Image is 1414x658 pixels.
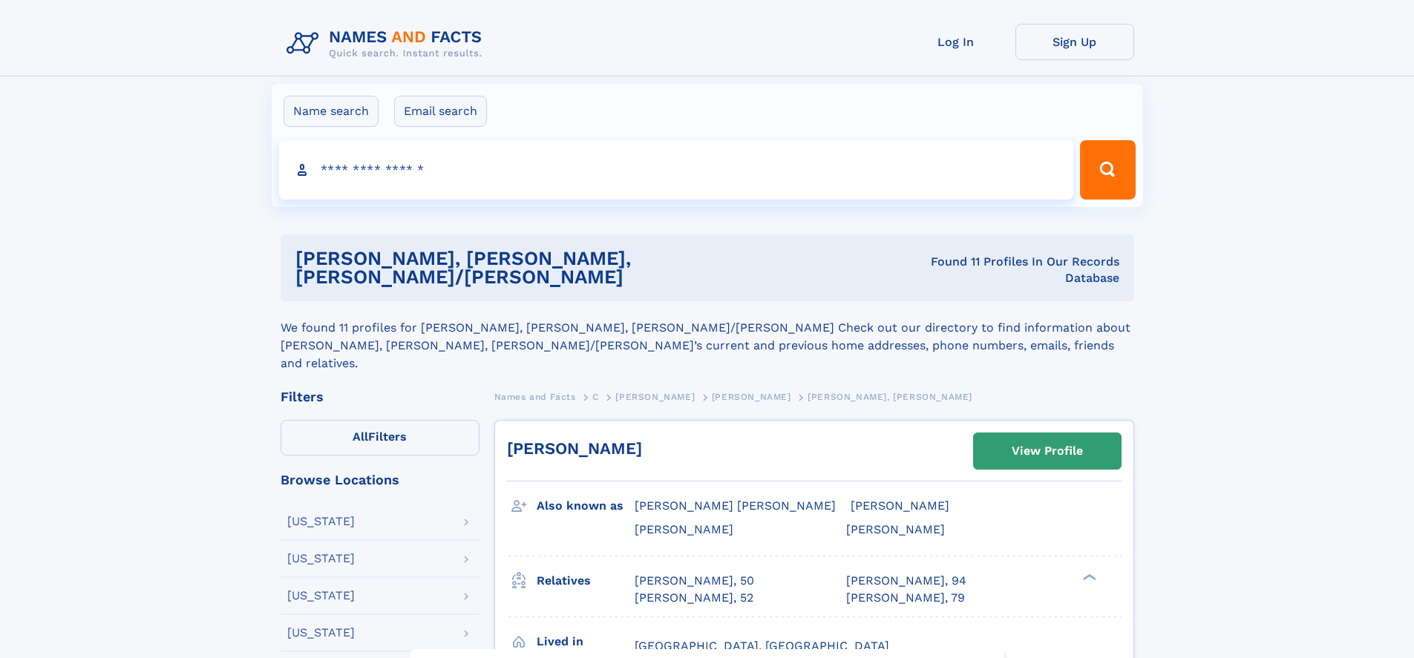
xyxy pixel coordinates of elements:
div: [US_STATE] [287,627,355,639]
span: [PERSON_NAME] [615,392,695,402]
span: All [353,430,368,444]
img: Logo Names and Facts [281,24,494,64]
a: [PERSON_NAME], 79 [846,590,965,606]
span: [PERSON_NAME] [PERSON_NAME] [635,499,836,513]
span: [PERSON_NAME] [846,522,945,536]
a: Names and Facts [494,387,576,406]
a: View Profile [974,433,1121,469]
h1: [PERSON_NAME], [PERSON_NAME], [PERSON_NAME]/[PERSON_NAME] [295,249,897,286]
div: We found 11 profiles for [PERSON_NAME], [PERSON_NAME], [PERSON_NAME]/[PERSON_NAME] Check out our ... [281,301,1134,372]
h3: Lived in [537,629,635,654]
div: ❯ [1079,573,1097,582]
a: [PERSON_NAME] [615,387,695,406]
div: View Profile [1012,434,1083,468]
button: Search Button [1080,140,1135,200]
div: [US_STATE] [287,590,355,602]
a: Sign Up [1015,24,1134,60]
a: [PERSON_NAME], 50 [635,573,754,589]
span: [PERSON_NAME], [PERSON_NAME] [808,392,972,402]
span: C [592,392,599,402]
label: Email search [394,96,487,127]
div: Browse Locations [281,473,479,487]
div: Filters [281,390,479,404]
a: C [592,387,599,406]
h3: Relatives [537,568,635,593]
div: [US_STATE] [287,516,355,527]
label: Filters [281,420,479,455]
a: [PERSON_NAME], 52 [635,590,753,606]
label: Name search [284,96,379,127]
span: [PERSON_NAME] [851,499,949,513]
input: search input [279,140,1074,200]
a: Log In [897,24,1015,60]
span: [PERSON_NAME] [635,522,733,536]
a: [PERSON_NAME] [712,387,791,406]
div: [US_STATE] [287,553,355,565]
div: Found 11 Profiles In Our Records Database [897,254,1119,286]
a: [PERSON_NAME], 94 [846,573,966,589]
a: [PERSON_NAME] [507,439,642,458]
span: [PERSON_NAME] [712,392,791,402]
span: [GEOGRAPHIC_DATA], [GEOGRAPHIC_DATA] [635,639,889,653]
h3: Also known as [537,493,635,519]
